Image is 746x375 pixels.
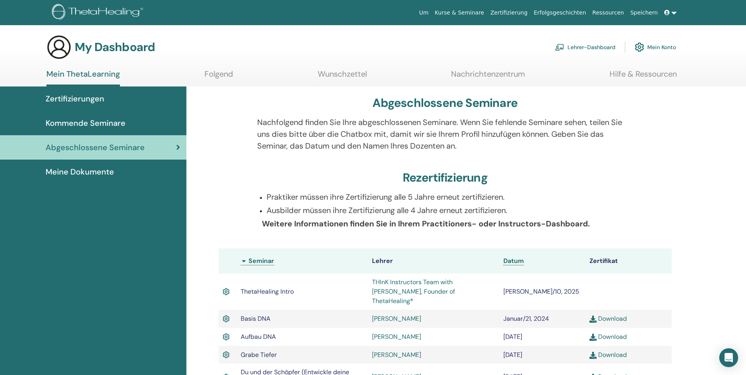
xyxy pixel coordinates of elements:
a: Um [416,6,432,20]
th: Zertifikat [586,248,672,274]
a: Hilfe & Ressourcen [610,69,677,85]
img: download.svg [589,352,597,359]
span: Abgeschlossene Seminare [46,142,145,153]
p: Ausbilder müssen ihre Zertifizierung alle 4 Jahre erneut zertifizieren. [267,204,633,216]
p: Nachfolgend finden Sie Ihre abgeschlossenen Seminare. Wenn Sie fehlende Seminare sehen, teilen Si... [257,116,633,152]
h3: Abgeschlossene Seminare [372,96,518,110]
a: Wunschzettel [318,69,367,85]
img: Active Certificate [223,287,230,297]
img: logo.png [52,4,146,22]
a: Zertifizierung [487,6,530,20]
a: Speichern [627,6,661,20]
img: generic-user-icon.jpg [46,35,72,60]
a: [PERSON_NAME] [372,314,421,323]
span: Basis DNA [241,314,271,323]
a: Lehrer-Dashboard [555,39,615,56]
span: ThetaHealing Intro [241,287,294,296]
td: Januar/21, 2024 [499,310,586,328]
span: Grabe Tiefer [241,351,277,359]
img: download.svg [589,316,597,323]
a: Mein ThetaLearning [46,69,120,86]
span: Aufbau DNA [241,333,276,341]
a: THInK Instructors Team with [PERSON_NAME], Founder of ThetaHealing® [372,278,455,305]
a: Kurse & Seminare [432,6,487,20]
a: Mein Konto [635,39,676,56]
b: Weitere Informationen finden Sie in Ihrem Practitioners- oder Instructors-Dashboard. [262,219,590,229]
span: Kommende Seminare [46,117,125,129]
a: [PERSON_NAME] [372,333,421,341]
td: [DATE] [499,328,586,346]
a: Datum [503,257,524,265]
img: cog.svg [635,40,644,54]
td: [PERSON_NAME]/10, 2025 [499,274,586,310]
h3: Rezertifizierung [403,171,488,185]
span: Zertifizierungen [46,93,104,105]
p: Praktiker müssen ihre Zertifizierung alle 5 Jahre erneut zertifizieren. [267,191,633,203]
a: Ressourcen [589,6,627,20]
a: Download [589,314,627,323]
a: Nachrichtenzentrum [451,69,525,85]
a: [PERSON_NAME] [372,351,421,359]
td: [DATE] [499,346,586,364]
h3: My Dashboard [75,40,155,54]
a: Erfolgsgeschichten [530,6,589,20]
a: Folgend [204,69,233,85]
img: Active Certificate [223,350,230,360]
span: Meine Dokumente [46,166,114,178]
img: download.svg [589,334,597,341]
img: Active Certificate [223,314,230,324]
a: Download [589,333,627,341]
img: Active Certificate [223,332,230,342]
div: Open Intercom Messenger [719,348,738,367]
img: chalkboard-teacher.svg [555,44,564,51]
a: Download [589,351,627,359]
th: Lehrer [368,248,499,274]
